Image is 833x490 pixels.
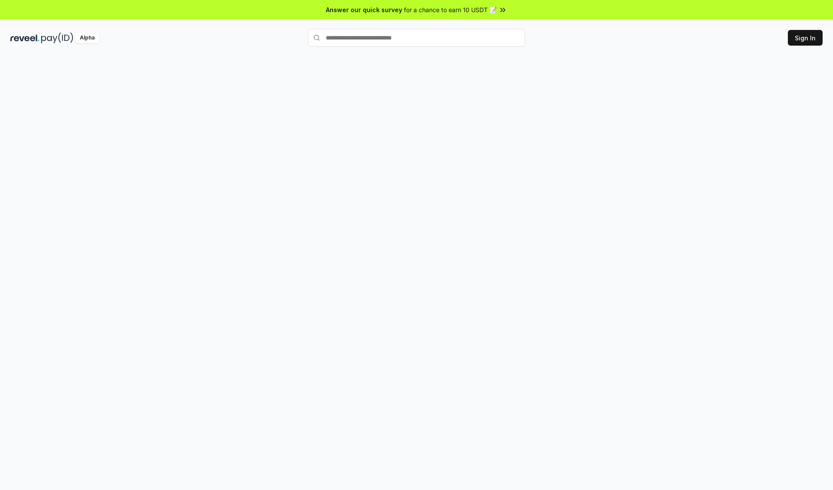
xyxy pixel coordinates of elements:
img: reveel_dark [10,33,39,43]
span: Answer our quick survey [326,5,402,14]
span: for a chance to earn 10 USDT 📝 [404,5,497,14]
img: pay_id [41,33,73,43]
div: Alpha [75,33,99,43]
button: Sign In [788,30,823,46]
